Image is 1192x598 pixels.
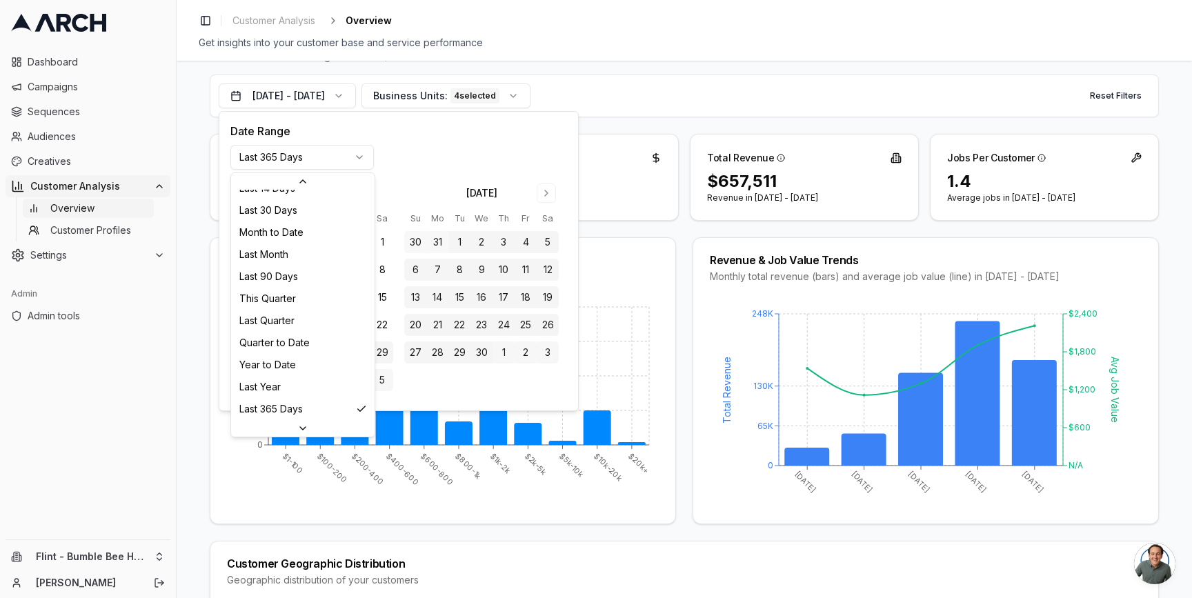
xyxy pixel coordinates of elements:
span: Year to Date [239,358,296,372]
span: Month to Date [239,226,304,239]
span: Last 365 Days [239,402,303,416]
span: Last 90 Days [239,270,298,283]
span: This Quarter [239,292,296,306]
span: Last Month [239,248,288,261]
span: Last 30 Days [239,203,297,217]
span: Last Year [239,380,281,394]
span: Last Quarter [239,314,295,328]
span: Quarter to Date [239,336,310,350]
